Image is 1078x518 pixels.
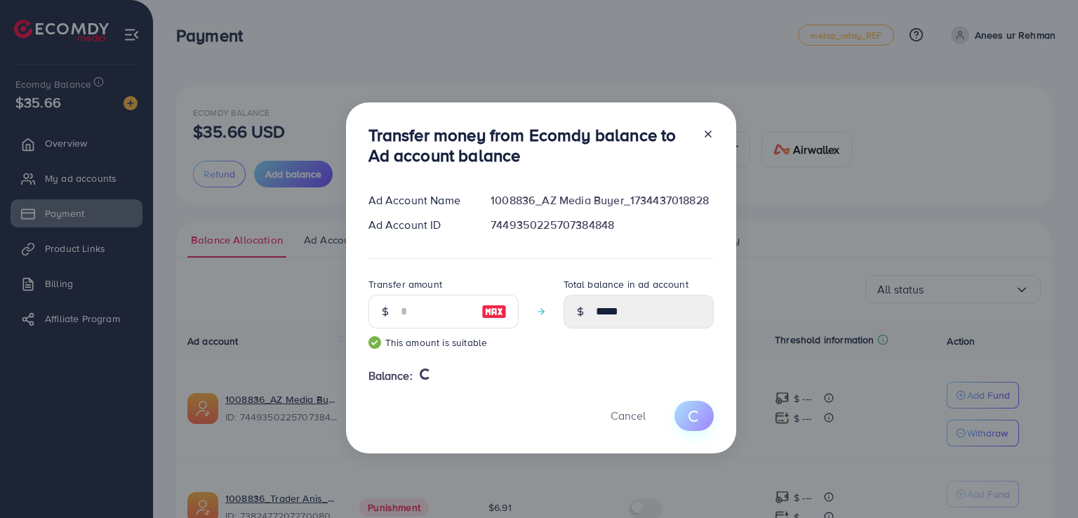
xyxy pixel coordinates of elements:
div: Ad Account Name [357,192,480,208]
label: Transfer amount [368,277,442,291]
div: 7449350225707384848 [479,217,724,233]
img: image [481,303,507,320]
img: guide [368,336,381,349]
div: Ad Account ID [357,217,480,233]
button: Cancel [593,401,663,431]
span: Balance: [368,368,413,384]
iframe: Chat [1018,455,1067,507]
span: Cancel [611,408,646,423]
small: This amount is suitable [368,336,519,350]
h3: Transfer money from Ecomdy balance to Ad account balance [368,125,691,166]
label: Total balance in ad account [564,277,688,291]
div: 1008836_AZ Media Buyer_1734437018828 [479,192,724,208]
